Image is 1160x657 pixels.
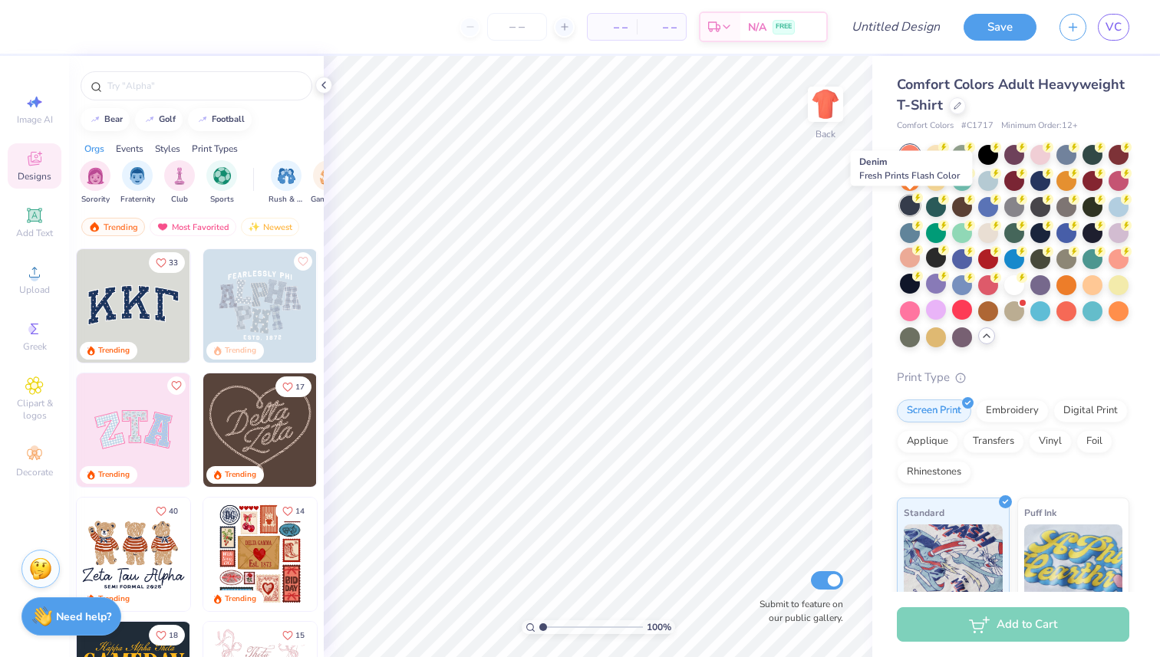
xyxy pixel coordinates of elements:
button: filter button [206,160,237,205]
div: Trending [98,593,130,605]
img: 12710c6a-dcc0-49ce-8688-7fe8d5f96fe2 [203,373,317,487]
span: N/A [748,19,766,35]
div: Most Favorited [150,218,236,236]
img: Fraternity Image [129,167,146,185]
div: Print Types [192,142,238,156]
img: a3be6b59-b000-4a72-aad0-0c575b892a6b [77,498,190,611]
span: – – [646,19,677,35]
span: 40 [169,508,178,515]
div: Newest [241,218,299,236]
span: 14 [295,508,305,515]
a: VC [1098,14,1129,41]
div: Transfers [963,430,1024,453]
button: football [188,108,252,131]
img: Back [810,89,841,120]
div: Back [816,127,835,141]
button: Like [149,501,185,521]
img: a3f22b06-4ee5-423c-930f-667ff9442f68 [316,249,430,363]
span: Designs [18,170,51,182]
div: filter for Sports [206,160,237,205]
button: filter button [269,160,304,205]
button: Like [149,252,185,273]
button: Like [275,376,311,397]
div: Trending [98,345,130,356]
div: football [212,115,245,123]
div: Embroidery [976,399,1049,422]
input: Untitled Design [839,11,952,42]
input: – – [487,13,547,41]
div: Rhinestones [897,461,971,484]
div: Events [116,142,143,156]
div: Digital Print [1053,399,1128,422]
strong: Need help? [56,609,111,624]
img: Puff Ink [1024,524,1123,601]
img: trend_line.gif [196,115,209,124]
div: filter for Club [164,160,195,205]
img: most_fav.gif [157,222,169,232]
span: FREE [776,21,792,32]
div: Trending [81,218,145,236]
div: Applique [897,430,958,453]
span: Image AI [17,113,53,126]
img: 6de2c09e-6ade-4b04-8ea6-6dac27e4729e [203,498,317,611]
div: Foil [1076,430,1112,453]
img: trend_line.gif [143,115,156,124]
span: # C1717 [961,120,994,133]
span: 18 [169,632,178,639]
button: filter button [120,160,155,205]
div: filter for Fraternity [120,160,155,205]
span: Clipart & logos [8,397,61,422]
div: Vinyl [1029,430,1072,453]
span: Sports [210,194,234,205]
span: Puff Ink [1024,504,1056,521]
img: edfb13fc-0e43-44eb-bea2-bf7fc0dd67f9 [189,249,303,363]
img: Newest.gif [248,222,260,232]
img: Sports Image [213,167,231,185]
span: 100 % [647,620,671,634]
img: Game Day Image [320,167,338,185]
button: Like [275,501,311,521]
button: Like [294,252,312,271]
img: b0e5e834-c177-467b-9309-b33acdc40f03 [316,498,430,611]
div: Trending [98,469,130,481]
button: Save [964,14,1036,41]
img: 5a4b4175-9e88-49c8-8a23-26d96782ddc6 [203,249,317,363]
img: Club Image [171,167,188,185]
img: 5ee11766-d822-42f5-ad4e-763472bf8dcf [189,373,303,487]
img: Rush & Bid Image [278,167,295,185]
button: filter button [164,160,195,205]
span: – – [597,19,628,35]
button: Like [149,625,185,646]
span: Fresh Prints Flash Color [859,169,960,182]
div: Trending [225,593,256,605]
button: golf [135,108,183,131]
div: Print Type [897,369,1129,386]
span: 33 [169,259,178,267]
img: trend_line.gif [89,115,101,124]
div: golf [159,115,176,123]
span: Comfort Colors Adult Heavyweight T-Shirt [897,75,1125,114]
button: filter button [80,160,110,205]
span: 17 [295,383,305,391]
span: Comfort Colors [897,120,954,133]
span: Club [171,194,188,205]
span: Standard [904,504,944,521]
img: trending.gif [88,222,101,232]
div: filter for Rush & Bid [269,160,304,205]
img: ead2b24a-117b-4488-9b34-c08fd5176a7b [316,373,430,487]
span: Greek [23,340,47,353]
span: 15 [295,632,305,639]
button: bear [81,108,130,131]
button: Like [167,376,186,395]
div: Styles [155,142,180,156]
span: Upload [19,284,50,296]
span: Game Day [311,194,346,205]
span: Minimum Order: 12 + [1001,120,1078,133]
div: Trending [225,345,256,356]
div: Trending [225,469,256,481]
span: VC [1106,18,1122,36]
button: filter button [311,160,346,205]
label: Submit to feature on our public gallery. [751,597,843,625]
div: Screen Print [897,399,971,422]
div: filter for Sorority [80,160,110,205]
